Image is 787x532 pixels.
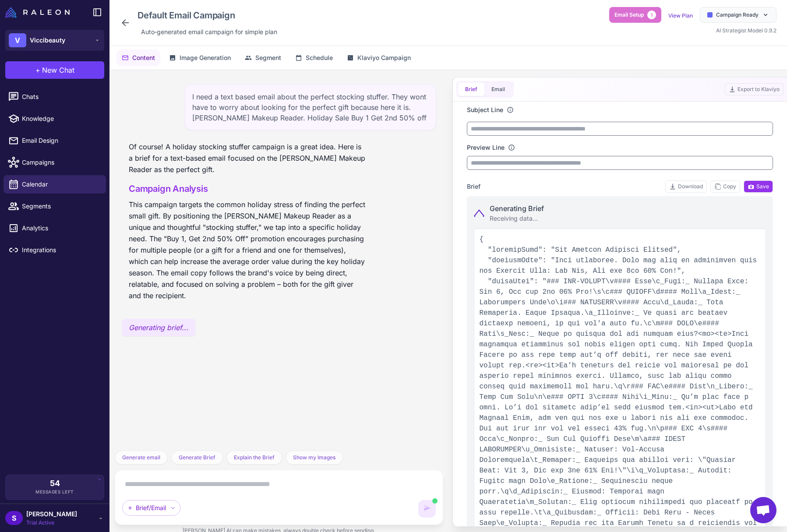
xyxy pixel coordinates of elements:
[122,319,195,336] div: Generating brief...
[116,49,160,66] button: Content
[4,88,106,106] a: Chats
[4,219,106,237] a: Analytics
[290,49,338,66] button: Schedule
[22,223,99,233] span: Analytics
[4,175,106,194] a: Calendar
[22,245,99,255] span: Integrations
[725,83,783,95] button: Export to Klaviyo
[5,7,70,18] img: Raleon Logo
[22,180,99,189] span: Calendar
[467,182,480,191] span: Brief
[710,180,740,193] button: Copy
[490,203,544,214] div: Generating Brief
[50,479,60,487] span: 54
[668,12,693,19] a: View Plan
[467,105,503,115] label: Subject Line
[141,27,277,37] span: Auto‑generated email campaign for simple plan
[30,35,65,45] span: Viccibeauty
[129,182,366,195] h3: Campaign Analysis
[22,158,99,167] span: Campaigns
[609,7,661,23] button: Email Setup1
[22,92,99,102] span: Chats
[4,197,106,215] a: Segments
[234,454,275,462] span: Explain the Brief
[226,451,282,465] button: Explain the Brief
[357,53,411,63] span: Klaviyo Campaign
[286,451,343,465] button: Show my Images
[240,49,286,66] button: Segment
[748,183,769,190] span: Save
[35,489,74,495] span: Messages Left
[22,114,99,123] span: Knowledge
[179,454,215,462] span: Generate Brief
[26,519,77,527] span: Trial Active
[4,153,106,172] a: Campaigns
[185,84,436,130] div: I need a text based email about the perfect stocking stuffer. They wont have to worry about looki...
[458,83,484,96] button: Brief
[35,65,40,75] span: +
[665,180,707,193] button: Download
[9,33,26,47] div: V
[5,30,104,51] button: VViccibeauty
[714,183,736,190] span: Copy
[490,214,544,223] div: Receiving data...
[342,49,416,66] button: Klaviyo Campaign
[255,53,281,63] span: Segment
[418,500,436,518] button: AI is generating content. You can keep typing but cannot send until it completes.
[132,53,155,63] span: Content
[5,511,23,525] div: S
[306,53,333,63] span: Schedule
[484,83,512,96] button: Email
[4,131,106,150] a: Email Design
[42,65,74,75] span: New Chat
[180,53,231,63] span: Image Generation
[4,241,106,259] a: Integrations
[122,454,160,462] span: Generate email
[129,141,366,175] p: Of course! A holiday stocking stuffer campaign is a great idea. Here is a brief for a text-based ...
[5,61,104,79] button: +New Chat
[122,500,180,516] div: Brief/Email
[716,11,759,19] span: Campaign Ready
[293,454,335,462] span: Show my Images
[171,451,223,465] button: Generate Brief
[129,199,366,301] p: This campaign targets the common holiday stress of finding the perfect small gift. By positioning...
[22,136,99,145] span: Email Design
[744,180,773,193] button: Save
[716,27,776,34] span: AI Strategist Model 0.9.2
[647,11,656,19] span: 1
[5,7,73,18] a: Raleon Logo
[22,201,99,211] span: Segments
[467,143,505,152] label: Preview Line
[26,509,77,519] span: [PERSON_NAME]
[134,7,281,24] div: Click to edit campaign name
[138,25,281,39] div: Click to edit description
[164,49,236,66] button: Image Generation
[750,497,776,523] div: Open chat
[614,11,644,19] span: Email Setup
[4,109,106,128] a: Knowledge
[115,451,168,465] button: Generate email
[432,498,438,504] span: AI is generating content. You can still type but cannot send yet.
